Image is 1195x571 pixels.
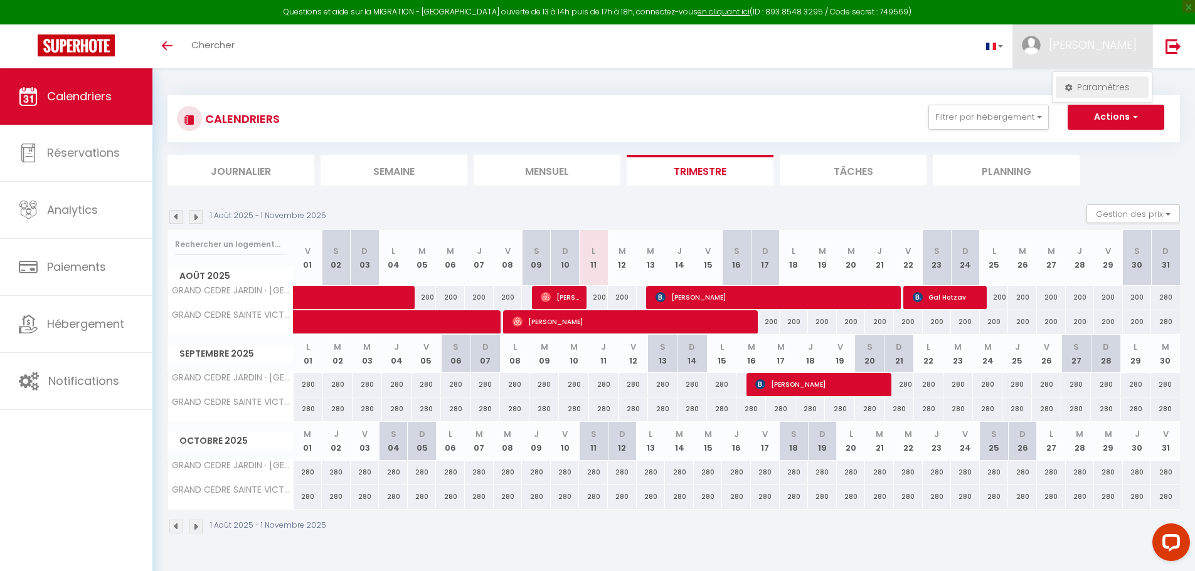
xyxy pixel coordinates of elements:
th: 04 [382,335,412,373]
th: 24 [951,422,980,460]
th: 05 [408,422,437,460]
th: 18 [795,335,825,373]
th: 02 [322,422,351,460]
abbr: M [504,428,511,440]
div: 280 [973,397,1002,421]
img: ... [1022,36,1041,55]
div: 280 [529,397,559,421]
th: 13 [648,335,677,373]
abbr: L [720,341,724,353]
div: 280 [589,373,619,396]
div: 280 [677,397,707,421]
abbr: V [905,245,911,257]
abbr: L [592,245,595,257]
th: 08 [500,335,529,373]
button: Filtrer par hébergement [928,105,1049,130]
div: 280 [943,397,973,421]
div: 280 [884,397,914,421]
th: 29 [1094,422,1123,460]
th: 19 [808,230,837,286]
div: 280 [589,397,619,421]
abbr: L [513,341,517,353]
span: [PERSON_NAME] [541,285,579,309]
th: 26 [1008,230,1037,286]
th: 27 [1061,335,1091,373]
th: 19 [808,422,837,460]
th: 21 [865,422,894,460]
th: 05 [412,335,441,373]
th: 06 [441,335,470,373]
button: Open LiveChat chat widget [10,5,48,43]
abbr: M [1019,245,1026,257]
th: 08 [494,422,523,460]
div: 200 [980,310,1009,333]
th: 20 [837,422,866,460]
abbr: J [601,341,606,353]
th: 11 [579,230,608,286]
th: 28 [1066,230,1095,286]
div: 280 [855,397,884,421]
div: 280 [1091,397,1120,421]
abbr: J [934,428,939,440]
th: 29 [1094,230,1123,286]
div: 280 [1061,373,1091,396]
th: 06 [436,422,465,460]
span: Août 2025 [168,267,293,285]
div: 280 [914,397,943,421]
abbr: L [649,428,652,440]
abbr: V [762,428,768,440]
div: 200 [1094,310,1123,333]
th: 30 [1123,422,1152,460]
div: 200 [1066,286,1095,309]
div: 280 [619,373,648,396]
abbr: J [808,341,813,353]
abbr: J [1015,341,1020,353]
th: 11 [589,335,619,373]
span: Réservations [47,145,120,160]
div: 280 [382,397,412,421]
span: Calendriers [47,88,112,104]
div: 280 [1150,397,1180,421]
th: 21 [884,335,914,373]
abbr: M [876,428,883,440]
div: 200 [751,310,780,333]
div: 280 [529,373,559,396]
abbr: D [619,428,625,440]
abbr: M [905,428,912,440]
th: 07 [465,422,494,460]
div: 200 [894,310,923,333]
abbr: L [992,245,996,257]
th: 17 [751,230,780,286]
abbr: L [927,341,930,353]
div: 280 [441,397,470,421]
li: Planning [933,155,1080,186]
abbr: V [1105,245,1111,257]
abbr: S [867,341,873,353]
div: 280 [1032,373,1061,396]
th: 01 [294,335,323,373]
div: 200 [1037,310,1066,333]
div: 280 [648,397,677,421]
abbr: V [562,428,568,440]
span: Paiements [47,259,106,275]
abbr: M [570,341,578,353]
abbr: D [896,341,902,353]
div: 280 [294,397,323,421]
abbr: V [305,245,311,257]
th: 26 [1008,422,1037,460]
th: 10 [559,335,588,373]
th: 23 [923,422,952,460]
span: [PERSON_NAME] [513,310,753,333]
abbr: V [630,341,636,353]
abbr: J [334,428,339,440]
abbr: L [391,245,395,257]
li: Tâches [780,155,927,186]
div: 200 [1066,310,1095,333]
th: 21 [865,230,894,286]
abbr: V [505,245,511,257]
th: 30 [1150,335,1180,373]
div: 280 [1150,373,1180,396]
th: 15 [694,422,723,460]
abbr: L [449,428,452,440]
div: 280 [707,397,736,421]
